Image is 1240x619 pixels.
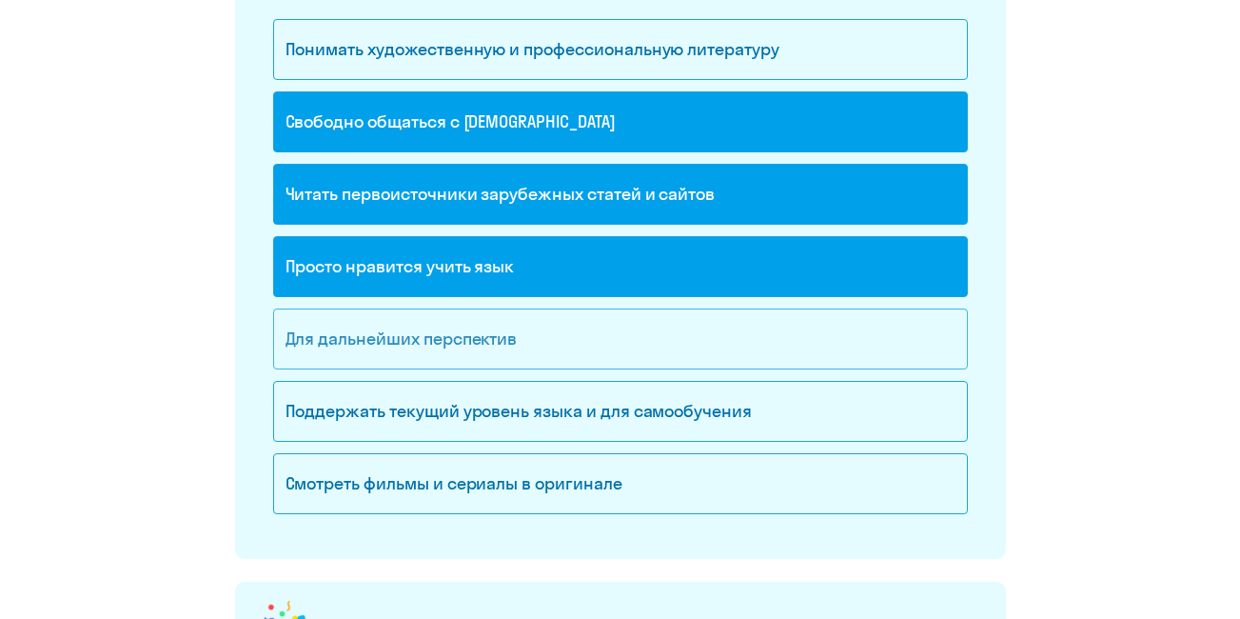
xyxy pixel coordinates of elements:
[273,91,968,152] div: Свободно общаться с [DEMOGRAPHIC_DATA]
[273,236,968,297] div: Просто нравится учить язык
[273,453,968,514] div: Смотреть фильмы и сериалы в оригинале
[273,381,968,442] div: Поддержать текущий уровень языка и для cамообучения
[273,309,968,369] div: Для дальнейших перспектив
[273,164,968,225] div: Читать первоисточники зарубежных статей и сайтов
[273,19,968,80] div: Понимать художественную и профессиональную литературу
